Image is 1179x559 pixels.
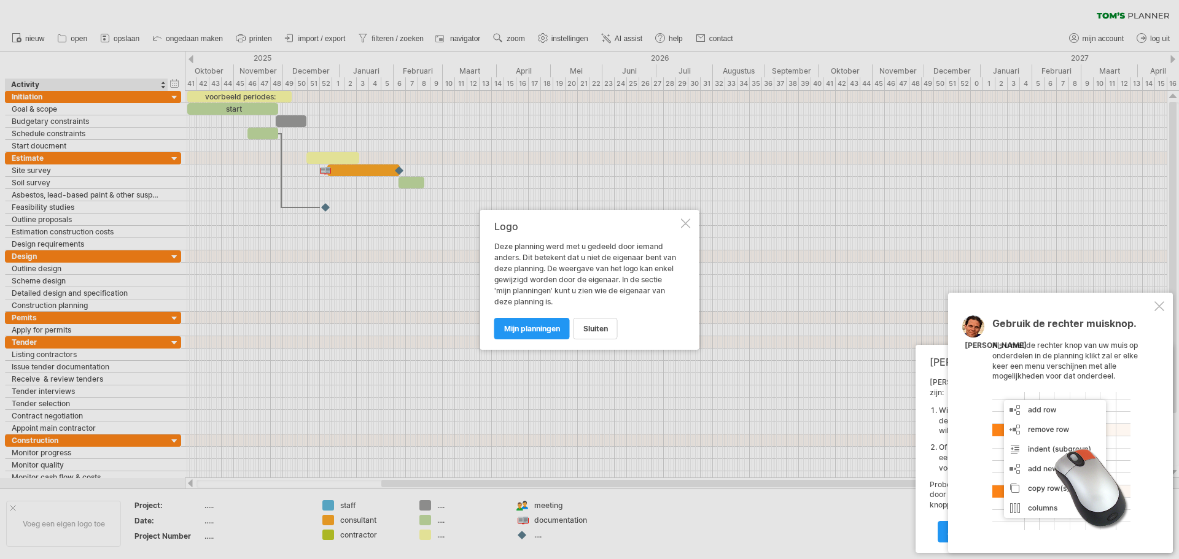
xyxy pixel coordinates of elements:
[930,356,1152,368] div: [PERSON_NAME] AI-assistant
[494,318,570,339] a: mijn planningen
[965,341,1027,351] div: [PERSON_NAME]
[992,317,1137,336] span: Gebruik de rechter muisknop.
[583,324,608,333] span: sluiten
[992,318,1152,530] div: Als u met de rechter knop van uw muis op onderdelen in de planning klikt zal er elke keer een men...
[938,521,1040,542] a: Aanpassen activiteiten
[494,221,679,232] div: Logo
[939,406,1152,436] li: Wilt u de indeling van het project in fasen en activiteiten aan de linker kant aanpassen? Beschri...
[574,318,618,339] a: sluiten
[930,377,1152,542] div: [PERSON_NAME] AI-assist kan u op twee manieren van dienst zijn: Probeer het eens! U kunt de wijzi...
[939,442,1152,473] li: Of wilt u het project automatisch ingepland hebben. Geef dan een start en eind datum op, en de AI...
[504,324,560,333] span: mijn planningen
[947,527,1030,536] span: Aanpassen activiteiten
[494,221,679,339] div: Deze planning werd met u gedeeld door iemand anders. Dit betekent dat u niet de eigenaar bent van...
